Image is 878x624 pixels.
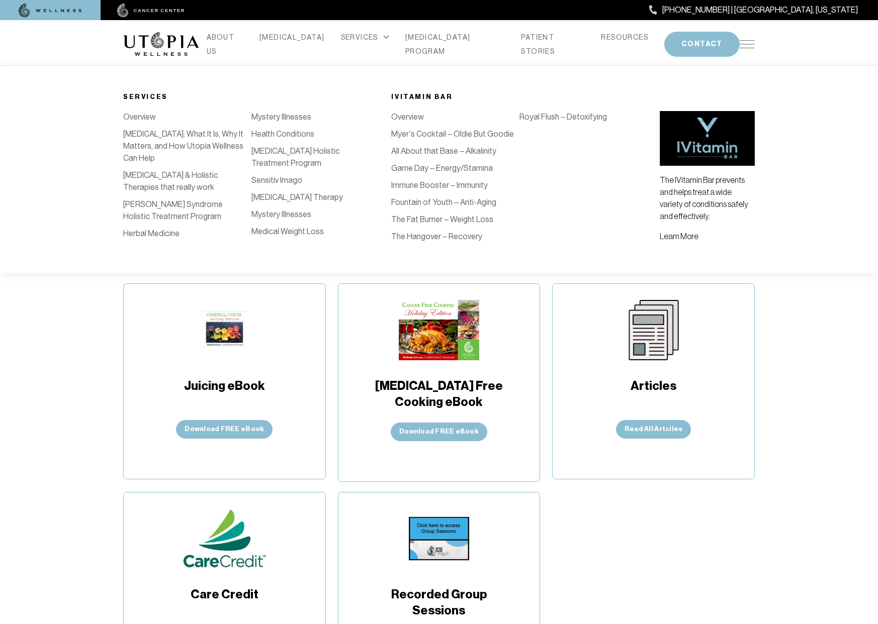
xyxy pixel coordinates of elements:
[251,192,343,202] a: [MEDICAL_DATA] Therapy
[251,210,311,219] a: Mystery Illnesses
[379,180,462,190] a: Bio-Identical Hormones
[664,32,740,57] button: CONTACT
[251,129,314,139] a: Health Conditions
[19,4,82,18] img: wellness
[519,112,607,122] a: Royal Flush – Detoxifying
[660,232,698,241] a: Learn More
[601,30,648,44] a: RESOURCES
[251,227,324,236] a: Medical Weight Loss
[391,112,424,122] a: Overview
[379,163,440,173] a: [MEDICAL_DATA]
[521,30,585,58] a: PATIENT STORIES
[409,508,469,569] img: Recorded Group Sessions
[405,30,505,58] a: [MEDICAL_DATA] PROGRAM
[631,378,676,408] span: Articles
[660,174,755,222] p: The IVitamin Bar prevents and helps treat a wide variety of conditions safely and effectively.
[259,30,325,44] a: [MEDICAL_DATA]
[123,112,156,122] a: Overview
[391,91,647,103] div: iVitamin Bar
[391,146,496,156] a: All About that Base – Alkalinity
[123,170,218,192] a: [MEDICAL_DATA] & Holistic Therapies that really work
[371,586,507,619] span: Recorded Group Sessions
[371,378,507,410] span: [MEDICAL_DATA] Free Cooking eBook
[391,129,513,139] a: Myer’s Cocktail – Oldie But Goodie
[178,508,272,569] img: Care Credit
[123,32,199,56] img: logo
[660,111,755,166] img: vitamin bar
[341,30,389,44] div: SERVICES
[201,300,248,360] img: Juicing eBook
[379,146,440,156] a: [MEDICAL_DATA]
[123,91,379,103] div: Services
[391,423,487,441] button: Download FREE eBook
[379,129,429,139] a: Detoxification
[399,300,480,360] img: Cancer Free Cooking eBook
[117,4,185,18] img: cancer center
[184,378,265,408] span: Juicing eBook
[662,4,858,17] span: [PHONE_NUMBER] | [GEOGRAPHIC_DATA], [US_STATE]
[391,180,488,190] a: Immune Booster – Immunity
[391,215,493,224] a: The Fat Burner – Weight Loss
[624,300,684,360] img: Articles
[207,30,243,58] a: ABOUT US
[391,197,496,207] a: Fountain of Youth – Anti-Aging
[123,129,243,163] a: [MEDICAL_DATA]: What It Is, Why It Matters, and How Utopia Wellness Can Help
[391,163,493,173] a: Game Day – Energy/Stamina
[123,199,223,221] a: [PERSON_NAME] Syndrome Holistic Treatment Program
[379,112,445,122] a: IV Vitamin Therapy
[649,4,858,17] a: [PHONE_NUMBER] | [GEOGRAPHIC_DATA], [US_STATE]
[191,586,258,616] span: Care Credit
[616,420,691,439] a: Read All Artciles
[251,175,302,185] a: Sensitiv Imago
[251,112,311,122] a: Mystery Illnesses
[176,420,273,439] button: Download FREE eBook
[251,146,340,168] a: [MEDICAL_DATA] Holistic Treatment Program
[123,229,180,238] a: Herbal Medicine
[740,40,755,48] img: icon-hamburger
[391,232,482,241] a: The Hangover – Recovery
